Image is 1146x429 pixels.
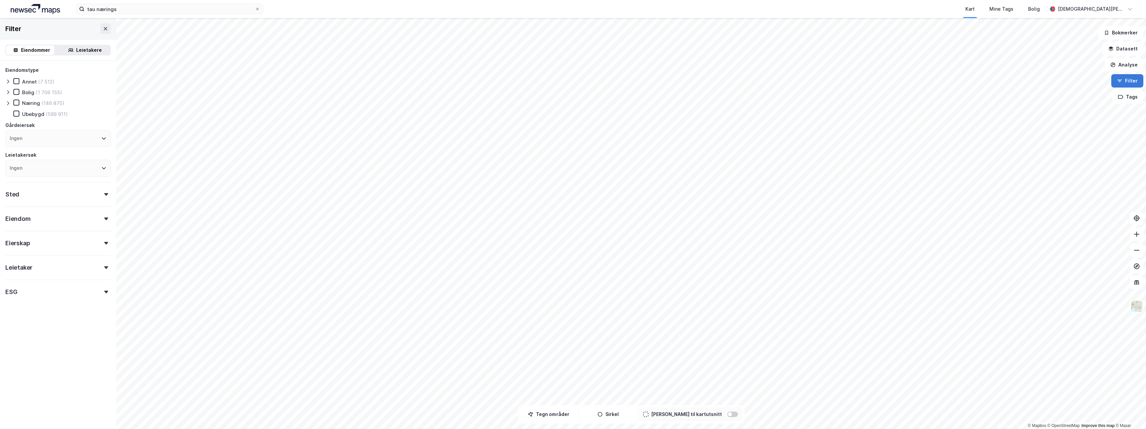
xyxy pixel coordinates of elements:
[1112,90,1143,104] button: Tags
[651,410,722,418] div: [PERSON_NAME] til kartutsnitt
[22,79,37,85] div: Annet
[1113,397,1146,429] iframe: Chat Widget
[1028,5,1040,13] div: Bolig
[1082,423,1115,428] a: Improve this map
[965,5,975,13] div: Kart
[38,79,54,85] div: (7 512)
[520,408,577,421] button: Tegn områder
[1113,397,1146,429] div: Kontrollprogram for chat
[5,121,35,129] div: Gårdeiersøk
[5,151,36,159] div: Leietakersøk
[1105,58,1143,71] button: Analyse
[10,164,22,172] div: Ingen
[1028,423,1046,428] a: Mapbox
[10,134,22,142] div: Ingen
[580,408,636,421] button: Sirkel
[989,5,1013,13] div: Mine Tags
[1058,5,1125,13] div: [DEMOGRAPHIC_DATA][PERSON_NAME]
[1130,300,1143,313] img: Z
[5,190,19,198] div: Sted
[5,288,17,296] div: ESG
[5,264,32,272] div: Leietaker
[22,100,40,106] div: Næring
[5,23,21,34] div: Filter
[46,111,68,117] div: (599 911)
[5,215,31,223] div: Eiendom
[22,111,44,117] div: Ubebygd
[11,4,60,14] img: logo.a4113a55bc3d86da70a041830d287a7e.svg
[36,89,62,96] div: (1 706 155)
[1047,423,1080,428] a: OpenStreetMap
[1111,74,1143,88] button: Filter
[1098,26,1143,39] button: Bokmerker
[5,66,39,74] div: Eiendomstype
[1103,42,1143,55] button: Datasett
[84,4,255,14] input: Søk på adresse, matrikkel, gårdeiere, leietakere eller personer
[76,46,102,54] div: Leietakere
[22,89,34,96] div: Bolig
[41,100,64,106] div: (146 870)
[21,46,50,54] div: Eiendommer
[5,239,30,247] div: Eierskap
